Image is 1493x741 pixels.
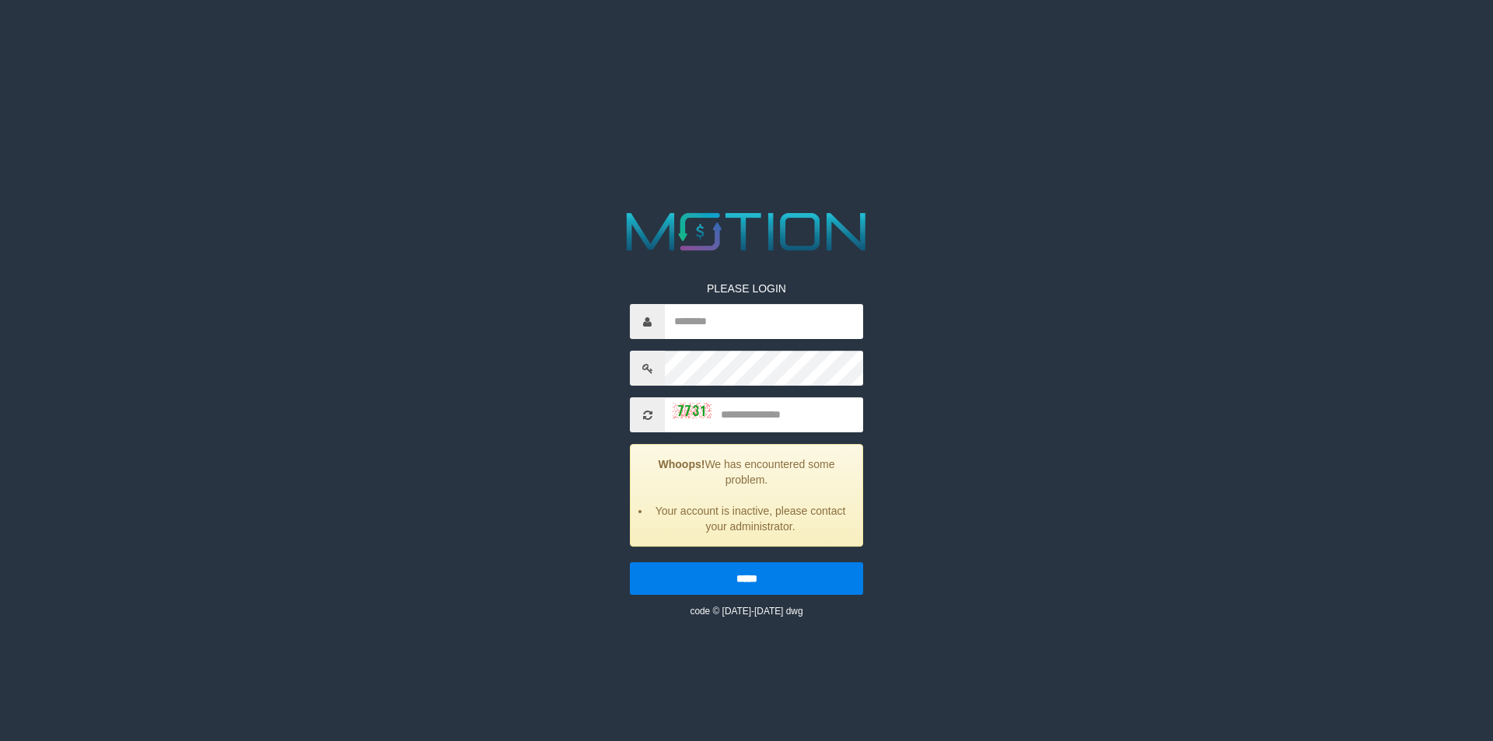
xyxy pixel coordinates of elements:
[630,444,863,547] div: We has encountered some problem.
[690,606,802,617] small: code © [DATE]-[DATE] dwg
[659,458,705,470] strong: Whoops!
[650,503,851,534] li: Your account is inactive, please contact your administrator.
[673,403,712,418] img: captcha
[616,206,877,257] img: MOTION_logo.png
[630,281,863,296] p: PLEASE LOGIN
